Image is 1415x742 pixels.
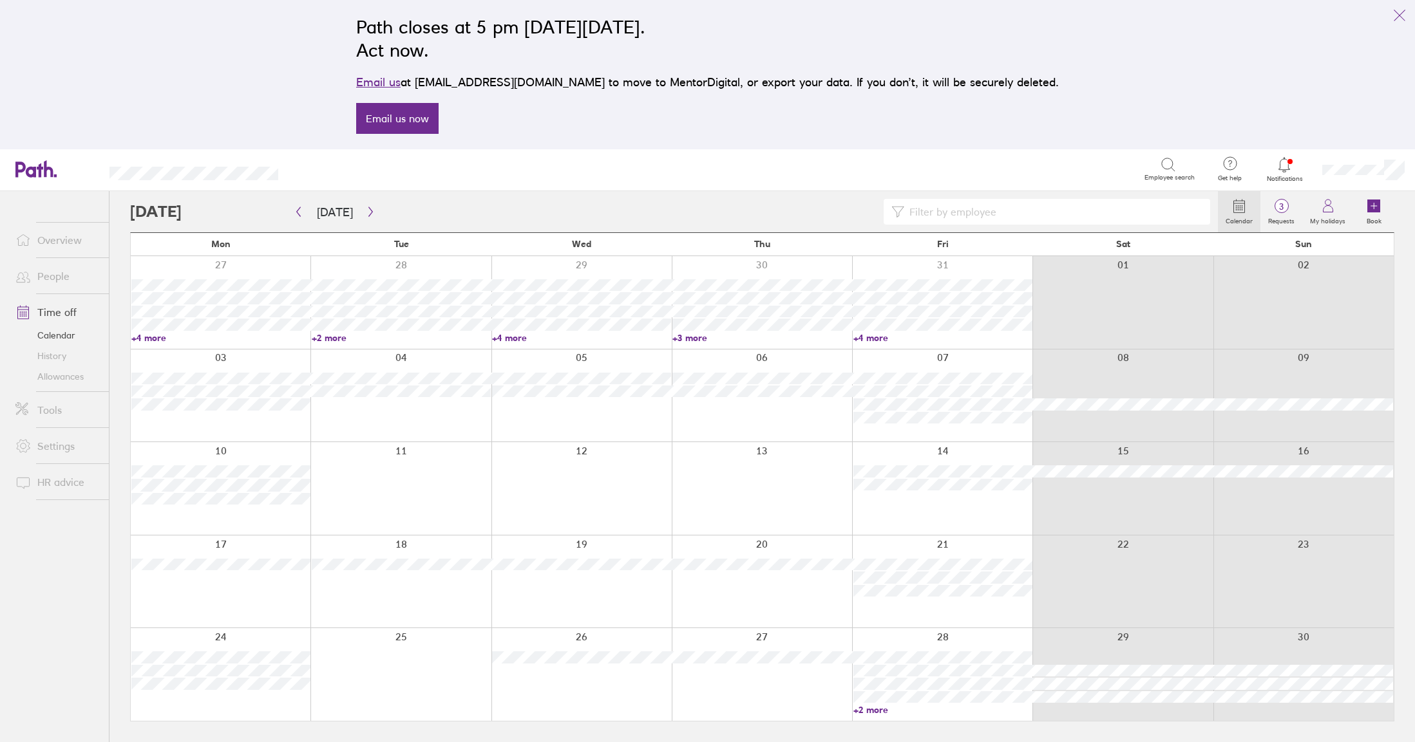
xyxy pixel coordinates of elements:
[394,239,409,249] span: Tue
[1260,201,1302,212] span: 3
[5,433,109,459] a: Settings
[1264,156,1306,183] a: Notifications
[1218,191,1260,232] a: Calendar
[5,366,109,387] a: Allowances
[5,325,109,346] a: Calendar
[672,332,851,344] a: +3 more
[313,163,346,174] div: Search
[5,263,109,289] a: People
[1209,174,1251,182] span: Get help
[1302,214,1353,225] label: My holidays
[1359,214,1389,225] label: Book
[5,227,109,253] a: Overview
[312,332,491,344] a: +2 more
[1295,239,1312,249] span: Sun
[211,239,231,249] span: Mon
[356,103,439,134] a: Email us now
[1116,239,1130,249] span: Sat
[5,346,109,366] a: History
[5,469,109,495] a: HR advice
[853,704,1032,716] a: +2 more
[307,201,363,223] button: [DATE]
[1353,191,1394,232] a: Book
[1302,191,1353,232] a: My holidays
[937,239,949,249] span: Fri
[356,15,1059,62] h2: Path closes at 5 pm [DATE][DATE]. Act now.
[1144,174,1195,181] span: Employee search
[572,239,591,249] span: Wed
[754,239,770,249] span: Thu
[492,332,671,344] a: +4 more
[356,73,1059,91] p: at [EMAIL_ADDRESS][DOMAIN_NAME] to move to MentorDigital, or export your data. If you don’t, it w...
[5,397,109,423] a: Tools
[1260,214,1302,225] label: Requests
[131,332,310,344] a: +4 more
[904,199,1202,224] input: Filter by employee
[1260,191,1302,232] a: 3Requests
[356,75,401,89] a: Email us
[853,332,1032,344] a: +4 more
[5,299,109,325] a: Time off
[1218,214,1260,225] label: Calendar
[1264,175,1306,183] span: Notifications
